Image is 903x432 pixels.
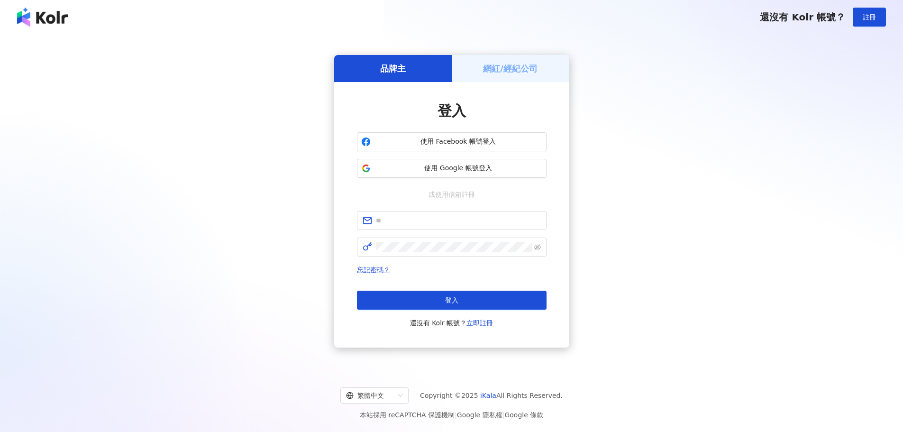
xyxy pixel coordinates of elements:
[445,296,458,304] span: 登入
[438,102,466,119] span: 登入
[357,132,547,151] button: 使用 Facebook 帳號登入
[357,266,390,274] a: 忘記密碼？
[374,137,542,147] span: 使用 Facebook 帳號登入
[420,390,563,401] span: Copyright © 2025 All Rights Reserved.
[17,8,68,27] img: logo
[422,189,482,200] span: 或使用信箱註冊
[374,164,542,173] span: 使用 Google 帳號登入
[457,411,502,419] a: Google 隱私權
[504,411,543,419] a: Google 條款
[380,63,406,74] h5: 品牌主
[863,13,876,21] span: 註冊
[360,409,543,421] span: 本站採用 reCAPTCHA 保護機制
[534,244,541,250] span: eye-invisible
[455,411,457,419] span: |
[853,8,886,27] button: 註冊
[502,411,505,419] span: |
[346,388,394,403] div: 繁體中文
[480,392,496,399] a: iKala
[760,11,845,23] span: 還沒有 Kolr 帳號？
[466,319,493,327] a: 立即註冊
[357,291,547,310] button: 登入
[410,317,493,329] span: 還沒有 Kolr 帳號？
[483,63,538,74] h5: 網紅/經紀公司
[357,159,547,178] button: 使用 Google 帳號登入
